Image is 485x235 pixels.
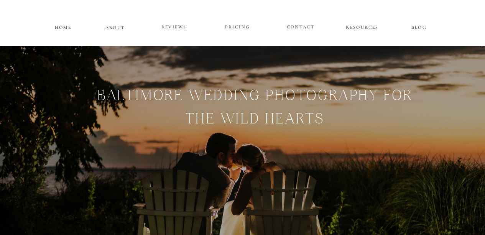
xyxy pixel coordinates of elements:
a: HOME [54,23,73,30]
a: PRICING [215,23,261,32]
a: CONTACT [287,23,315,29]
a: RESOURCES [345,23,380,30]
a: REVIEWS [151,23,197,32]
a: ABOUT [105,23,125,30]
a: BLOG [402,23,437,30]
